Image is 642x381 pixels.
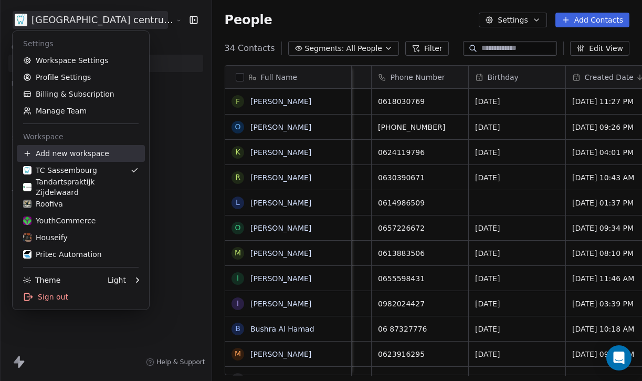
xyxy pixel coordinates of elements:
[23,217,31,225] img: YC%20tumbnail%20flavicon.png
[23,200,31,208] img: Roofiva%20logo%20flavicon.png
[17,128,145,145] div: Workspace
[108,275,126,285] div: Light
[23,233,31,242] img: Afbeelding1.png
[23,165,97,176] div: TC Sassembourg
[17,69,145,86] a: Profile Settings
[17,289,145,305] div: Sign out
[17,86,145,102] a: Billing & Subscription
[23,166,31,174] img: cropped-favo.png
[17,35,145,52] div: Settings
[23,249,102,260] div: Pritec Automation
[17,102,145,119] a: Manage Team
[23,232,68,243] div: Houseify
[23,215,96,226] div: YouthCommerce
[23,250,31,259] img: b646f82e.png
[23,199,63,209] div: Roofiva
[23,275,60,285] div: Theme
[17,52,145,69] a: Workspace Settings
[17,145,145,162] div: Add new workspace
[23,177,139,198] div: Tandartspraktijk Zijdelwaard
[23,183,31,191] img: cropped-Favicon-Zijdelwaard.webp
